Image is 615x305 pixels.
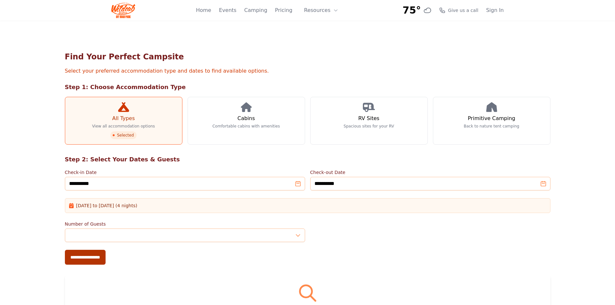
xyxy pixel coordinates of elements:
h1: Find Your Perfect Campsite [65,52,550,62]
h3: RV Sites [358,115,379,122]
a: Events [219,6,236,14]
a: Give us a call [439,7,478,14]
label: Check-in Date [65,169,305,176]
img: Wildcat Logo [111,3,136,18]
p: Back to nature tent camping [464,124,519,129]
h3: Primitive Camping [468,115,515,122]
label: Check-out Date [310,169,550,176]
p: Spacious sites for your RV [343,124,394,129]
a: Home [196,6,211,14]
h2: Step 1: Choose Accommodation Type [65,83,550,92]
span: Selected [110,131,136,139]
a: All Types View all accommodation options Selected [65,97,182,145]
span: [DATE] to [DATE] (4 nights) [76,202,138,209]
label: Number of Guests [65,221,305,227]
a: Primitive Camping Back to nature tent camping [433,97,550,145]
a: Pricing [275,6,292,14]
span: 75° [403,5,421,16]
a: RV Sites Spacious sites for your RV [310,97,428,145]
a: Cabins Comfortable cabins with amenities [188,97,305,145]
button: Resources [300,4,342,17]
h2: Step 2: Select Your Dates & Guests [65,155,550,164]
p: Comfortable cabins with amenities [212,124,280,129]
p: View all accommodation options [92,124,155,129]
h3: All Types [112,115,135,122]
p: Select your preferred accommodation type and dates to find available options. [65,67,550,75]
h3: Cabins [237,115,255,122]
span: Give us a call [448,7,478,14]
a: Camping [244,6,267,14]
a: Sign In [486,6,504,14]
